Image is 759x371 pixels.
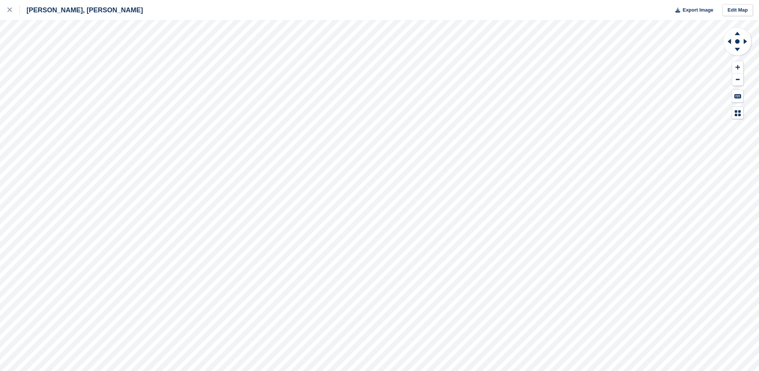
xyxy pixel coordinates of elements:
button: Zoom Out [732,74,743,86]
div: [PERSON_NAME], [PERSON_NAME] [20,6,143,15]
button: Map Legend [732,107,743,119]
button: Export Image [671,4,713,16]
button: Zoom In [732,61,743,74]
a: Edit Map [722,4,753,16]
button: Keyboard Shortcuts [732,90,743,102]
span: Export Image [682,6,713,14]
